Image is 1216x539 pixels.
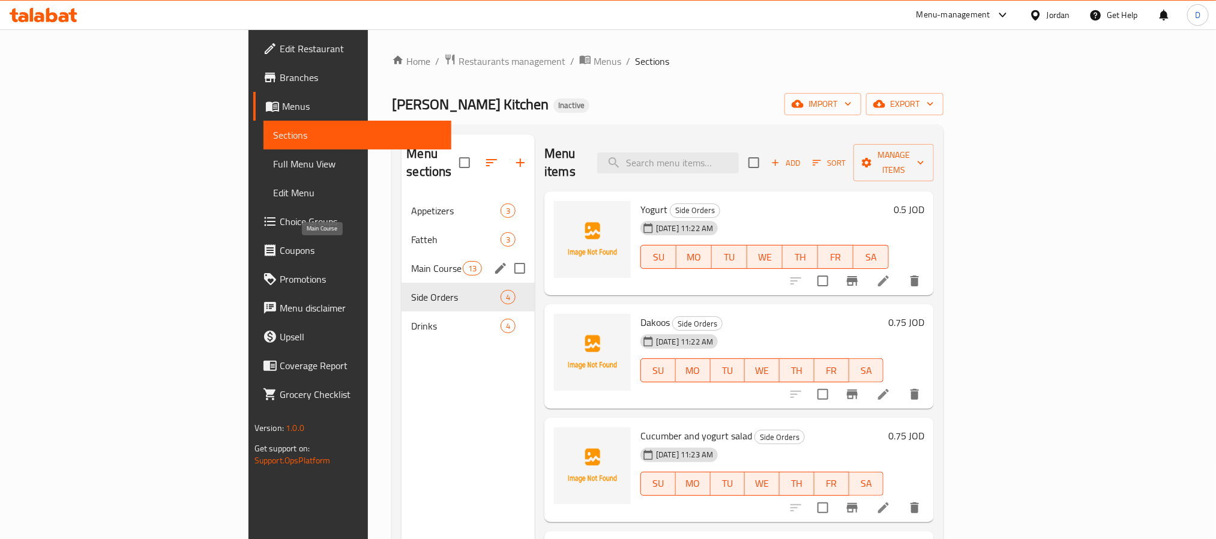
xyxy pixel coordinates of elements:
[794,97,852,112] span: import
[263,121,451,149] a: Sections
[411,232,501,247] div: Fatteh
[444,53,565,69] a: Restaurants management
[554,427,631,504] img: Cucumber and yogurt salad
[452,150,477,175] span: Select all sections
[780,358,814,382] button: TH
[715,475,741,492] span: TU
[280,214,442,229] span: Choice Groups
[754,430,805,444] div: Side Orders
[254,453,331,468] a: Support.OpsPlatform
[681,475,706,492] span: MO
[253,265,451,294] a: Promotions
[501,292,515,303] span: 4
[640,358,676,382] button: SU
[640,245,676,269] button: SU
[501,205,515,217] span: 3
[411,319,501,333] span: Drinks
[876,97,934,112] span: export
[900,493,929,522] button: delete
[463,263,481,274] span: 13
[849,358,884,382] button: SA
[711,358,745,382] button: TU
[640,313,670,331] span: Dakoos
[838,380,867,409] button: Branch-specific-item
[863,148,924,178] span: Manage items
[670,203,720,217] span: Side Orders
[570,54,574,68] li: /
[635,54,669,68] span: Sections
[253,322,451,351] a: Upsell
[594,54,621,68] span: Menus
[254,420,284,436] span: Version:
[752,248,778,266] span: WE
[253,207,451,236] a: Choice Groups
[402,283,535,312] div: Side Orders4
[670,203,720,218] div: Side Orders
[784,93,861,115] button: import
[766,154,805,172] button: Add
[750,475,775,492] span: WE
[273,128,442,142] span: Sections
[501,203,516,218] div: items
[810,268,835,294] span: Select to update
[681,362,706,379] span: MO
[876,274,891,288] a: Edit menu item
[853,245,889,269] button: SA
[253,351,451,380] a: Coverage Report
[626,54,630,68] li: /
[392,53,944,69] nav: breadcrumb
[676,472,711,496] button: MO
[402,225,535,254] div: Fatteh3
[392,91,549,118] span: [PERSON_NAME] Kitchen
[280,387,442,402] span: Grocery Checklist
[501,234,515,245] span: 3
[784,475,810,492] span: TH
[917,8,990,22] div: Menu-management
[712,245,747,269] button: TU
[849,472,884,496] button: SA
[280,243,442,257] span: Coupons
[750,362,775,379] span: WE
[784,362,810,379] span: TH
[280,41,442,56] span: Edit Restaurant
[280,301,442,315] span: Menu disclaimer
[640,200,667,218] span: Yogurt
[459,54,565,68] span: Restaurants management
[673,317,722,331] span: Side Orders
[783,245,818,269] button: TH
[818,245,853,269] button: FR
[253,34,451,63] a: Edit Restaurant
[715,362,741,379] span: TU
[741,150,766,175] span: Select section
[838,493,867,522] button: Branch-specific-item
[263,149,451,178] a: Full Menu View
[676,245,712,269] button: MO
[900,380,929,409] button: delete
[676,358,711,382] button: MO
[780,472,814,496] button: TH
[253,236,451,265] a: Coupons
[640,427,752,445] span: Cucumber and yogurt salad
[402,196,535,225] div: Appetizers3
[253,294,451,322] a: Menu disclaimer
[814,472,849,496] button: FR
[501,290,516,304] div: items
[411,290,501,304] span: Side Orders
[253,380,451,409] a: Grocery Checklist
[544,145,583,181] h2: Menu items
[1195,8,1200,22] span: D
[553,98,589,113] div: Inactive
[501,321,515,332] span: 4
[402,312,535,340] div: Drinks4
[755,430,804,444] span: Side Orders
[769,156,802,170] span: Add
[876,387,891,402] a: Edit menu item
[280,70,442,85] span: Branches
[280,330,442,344] span: Upsell
[900,266,929,295] button: delete
[286,420,304,436] span: 1.0.0
[651,336,718,348] span: [DATE] 11:22 AM
[894,201,924,218] h6: 0.5 JOD
[282,99,442,113] span: Menus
